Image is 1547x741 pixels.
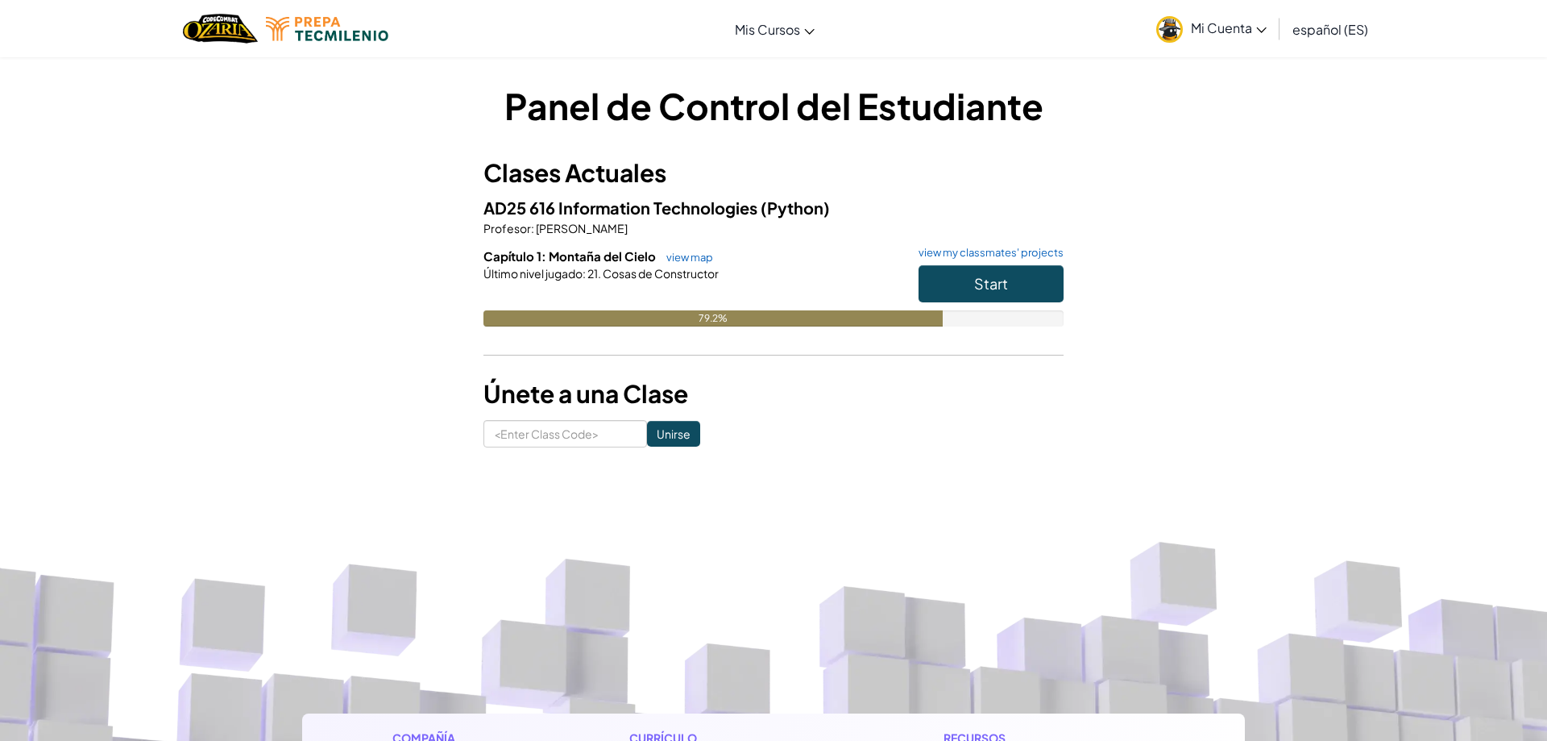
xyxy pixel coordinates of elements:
span: : [531,221,534,235]
span: : [583,266,586,281]
a: view my classmates' projects [910,248,1064,258]
span: 21. [586,266,601,281]
span: Capítulo 1: Montaña del Cielo [483,248,658,264]
h3: Clases Actuales [483,155,1064,191]
a: Mis Cursos [727,7,823,51]
span: [PERSON_NAME] [534,221,628,235]
span: AD25 616 Information Technologies [483,198,761,218]
span: Mi Cuenta [1191,19,1267,36]
a: Ozaria by CodeCombat logo [183,12,258,45]
img: Tecmilenio logo [266,17,388,41]
span: Cosas de Constructor [601,266,719,281]
div: 79.2% [483,310,943,327]
input: <Enter Class Code> [483,420,647,448]
img: Home [183,12,258,45]
span: Profesor [483,221,531,235]
input: Unirse [647,421,700,447]
a: español (ES) [1284,7,1376,51]
img: avatar [1156,16,1183,43]
span: Último nivel jugado [483,266,583,281]
a: Mi Cuenta [1148,3,1275,54]
span: español (ES) [1292,21,1368,38]
a: view map [658,251,713,264]
h3: Únete a una Clase [483,376,1064,412]
span: (Python) [761,198,830,218]
span: Start [974,274,1008,293]
span: Mis Cursos [735,21,800,38]
h1: Panel de Control del Estudiante [483,81,1064,131]
button: Start [919,265,1064,302]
